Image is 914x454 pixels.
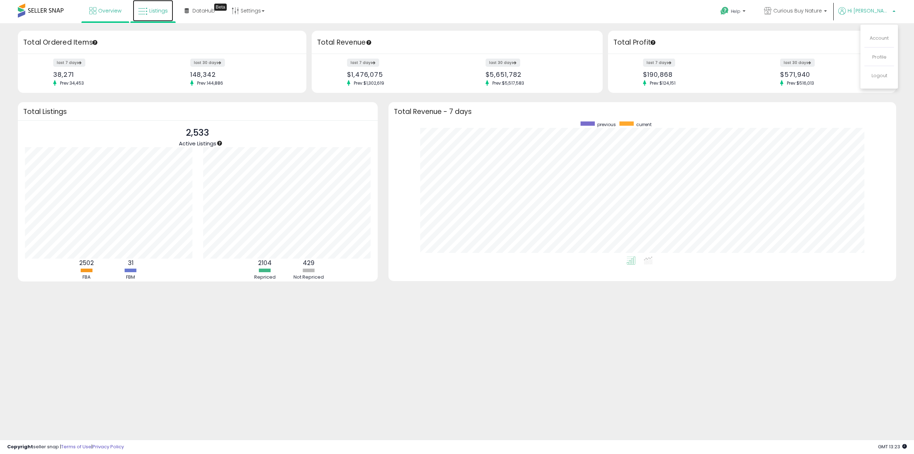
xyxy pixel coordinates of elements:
label: last 7 days [643,59,675,67]
h3: Total Ordered Items [23,38,301,48]
span: Prev: $1,302,619 [350,80,388,86]
span: Curious Buy Nature [773,7,822,14]
div: Tooltip anchor [216,140,223,146]
h3: Total Profit [613,38,891,48]
span: Prev: 144,886 [194,80,227,86]
div: $1,476,075 [347,71,452,78]
div: Not Repriced [287,274,330,281]
div: FBA [65,274,108,281]
div: $571,940 [780,71,884,78]
h3: Total Revenue - 7 days [394,109,891,114]
span: Hi [PERSON_NAME] [848,7,890,14]
b: 429 [303,259,315,267]
div: Tooltip anchor [92,39,98,46]
label: last 30 days [780,59,815,67]
div: 38,271 [53,71,157,78]
a: Account [870,35,889,41]
a: Hi [PERSON_NAME] [838,7,895,23]
a: Logout [872,72,887,79]
div: $190,868 [643,71,747,78]
label: last 7 days [347,59,379,67]
div: FBM [109,274,152,281]
span: Prev: 34,453 [56,80,87,86]
div: Tooltip anchor [214,4,227,11]
span: current [636,121,652,128]
h3: Total Listings [23,109,372,114]
span: Prev: $124,151 [646,80,679,86]
div: Repriced [243,274,286,281]
p: 2,533 [179,126,216,140]
span: Prev: $516,013 [783,80,818,86]
i: Get Help [720,6,729,15]
div: Tooltip anchor [366,39,372,46]
span: previous [597,121,616,128]
a: Help [715,1,753,23]
span: Listings [149,7,168,14]
span: DataHub [192,7,215,14]
div: Tooltip anchor [650,39,656,46]
b: 2104 [258,259,272,267]
label: last 30 days [486,59,520,67]
h3: Total Revenue [317,38,597,48]
a: Profile [872,54,887,60]
label: last 7 days [53,59,85,67]
div: 148,342 [190,71,294,78]
div: $5,651,782 [486,71,590,78]
span: Active Listings [179,140,216,147]
label: last 30 days [190,59,225,67]
b: 31 [128,259,134,267]
b: 2502 [79,259,94,267]
span: Prev: $5,517,583 [489,80,528,86]
span: Overview [98,7,121,14]
span: Help [731,8,740,14]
